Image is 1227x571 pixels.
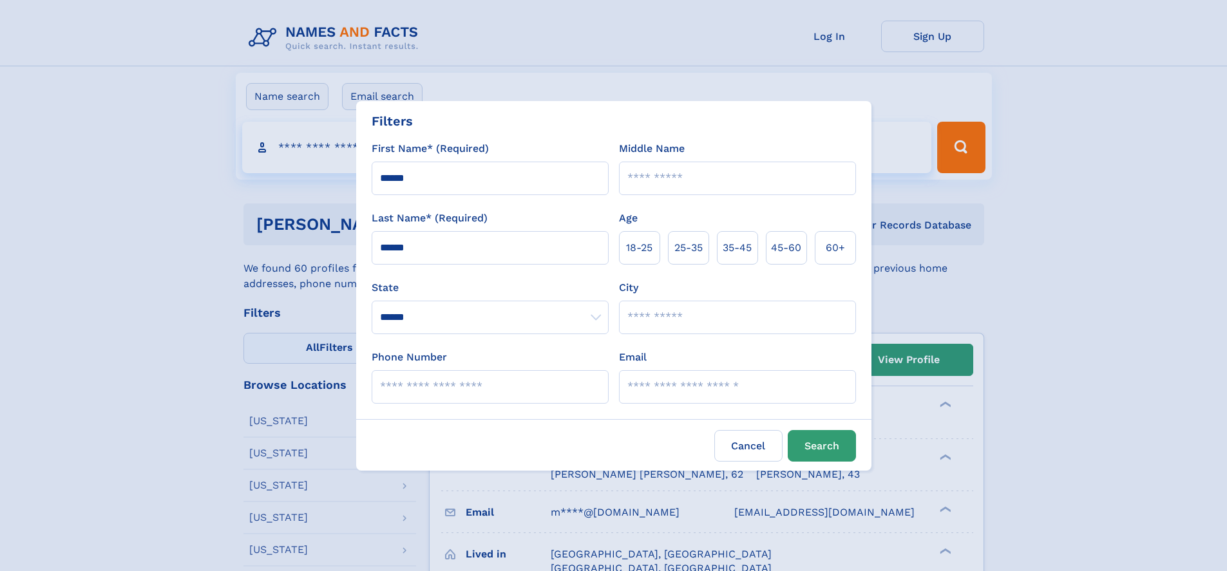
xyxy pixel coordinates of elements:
[619,141,685,156] label: Middle Name
[826,240,845,256] span: 60+
[626,240,652,256] span: 18‑25
[723,240,752,256] span: 35‑45
[714,430,783,462] label: Cancel
[372,141,489,156] label: First Name* (Required)
[372,350,447,365] label: Phone Number
[372,111,413,131] div: Filters
[619,280,638,295] label: City
[788,430,856,462] button: Search
[619,350,647,365] label: Email
[372,280,609,295] label: State
[771,240,801,256] span: 45‑60
[619,211,638,226] label: Age
[372,211,488,226] label: Last Name* (Required)
[674,240,703,256] span: 25‑35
